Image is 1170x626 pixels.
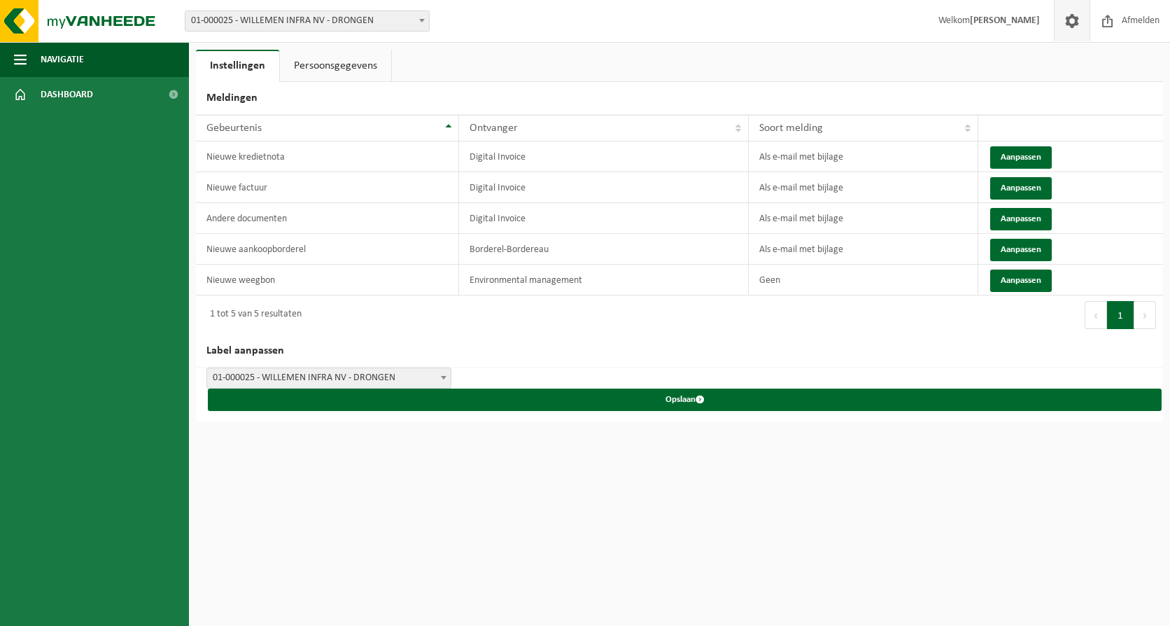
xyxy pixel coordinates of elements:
[41,77,93,112] span: Dashboard
[459,234,749,265] td: Borderel-Bordereau
[759,123,823,134] span: Soort melding
[1085,301,1107,329] button: Previous
[990,208,1052,230] button: Aanpassen
[196,141,459,172] td: Nieuwe kredietnota
[206,368,451,389] span: 01-000025 - WILLEMEN INFRA NV - DRONGEN
[470,123,518,134] span: Ontvanger
[749,234,979,265] td: Als e-mail met bijlage
[196,265,459,295] td: Nieuwe weegbon
[196,335,1163,368] h2: Label aanpassen
[990,177,1052,200] button: Aanpassen
[185,11,429,31] span: 01-000025 - WILLEMEN INFRA NV - DRONGEN
[459,172,749,203] td: Digital Invoice
[196,203,459,234] td: Andere documenten
[749,141,979,172] td: Als e-mail met bijlage
[207,368,451,388] span: 01-000025 - WILLEMEN INFRA NV - DRONGEN
[459,141,749,172] td: Digital Invoice
[196,172,459,203] td: Nieuwe factuur
[990,146,1052,169] button: Aanpassen
[203,302,302,328] div: 1 tot 5 van 5 resultaten
[196,234,459,265] td: Nieuwe aankoopborderel
[1107,301,1134,329] button: 1
[990,270,1052,292] button: Aanpassen
[280,50,391,82] a: Persoonsgegevens
[749,172,979,203] td: Als e-mail met bijlage
[206,123,262,134] span: Gebeurtenis
[185,11,430,32] span: 01-000025 - WILLEMEN INFRA NV - DRONGEN
[1134,301,1156,329] button: Next
[970,15,1040,26] strong: [PERSON_NAME]
[208,389,1162,411] button: Opslaan
[990,239,1052,261] button: Aanpassen
[749,203,979,234] td: Als e-mail met bijlage
[459,203,749,234] td: Digital Invoice
[196,50,279,82] a: Instellingen
[41,42,84,77] span: Navigatie
[459,265,749,295] td: Environmental management
[196,82,1163,115] h2: Meldingen
[749,265,979,295] td: Geen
